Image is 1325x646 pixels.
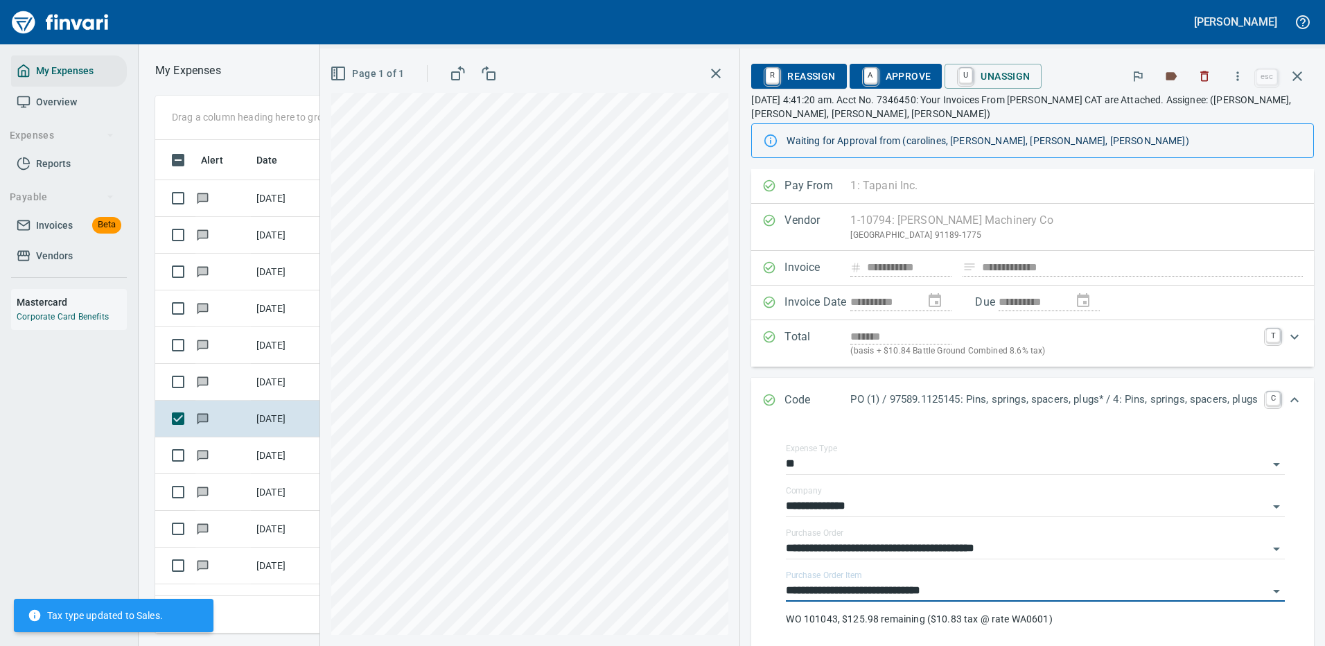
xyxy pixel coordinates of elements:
[11,148,127,180] a: Reports
[762,64,835,88] span: Reassign
[850,64,942,89] button: AApprove
[10,189,114,206] span: Payable
[1267,539,1286,559] button: Open
[850,344,1258,358] p: (basis + $10.84 Battle Ground Combined 8.6% tax)
[1267,497,1286,516] button: Open
[766,68,779,83] a: R
[195,230,210,239] span: Has messages
[327,61,410,87] button: Page 1 of 1
[201,152,223,168] span: Alert
[333,65,404,82] span: Page 1 of 1
[864,68,877,83] a: A
[11,241,127,272] a: Vendors
[195,193,210,202] span: Has messages
[172,110,375,124] p: Drag a column heading here to group the table
[751,93,1314,121] p: [DATE] 4:41:20 am. Acct No. 7346450: Your Invoices From [PERSON_NAME] CAT are Attached. Assignee:...
[195,487,210,496] span: Has messages
[4,184,120,210] button: Payable
[1156,61,1186,91] button: Labels
[1253,60,1314,93] span: Close invoice
[28,609,163,622] span: Tax type updated to Sales.
[251,180,320,217] td: [DATE]
[1267,455,1286,474] button: Open
[256,152,278,168] span: Date
[1191,11,1281,33] button: [PERSON_NAME]
[945,64,1041,89] button: UUnassign
[1189,61,1220,91] button: Discard
[959,68,972,83] a: U
[195,524,210,533] span: Has messages
[251,511,320,548] td: [DATE]
[787,128,1302,153] div: Waiting for Approval from (carolines, [PERSON_NAME], [PERSON_NAME], [PERSON_NAME])
[8,6,112,39] img: Finvari
[251,584,320,621] td: [DATE]
[256,152,296,168] span: Date
[36,62,94,80] span: My Expenses
[251,254,320,290] td: [DATE]
[251,474,320,511] td: [DATE]
[786,529,843,537] label: Purchase Order
[1267,582,1286,601] button: Open
[92,217,121,233] span: Beta
[11,55,127,87] a: My Expenses
[784,329,850,358] p: Total
[786,571,861,579] label: Purchase Order Item
[17,312,109,322] a: Corporate Card Benefits
[36,217,73,234] span: Invoices
[861,64,931,88] span: Approve
[36,155,71,173] span: Reports
[201,152,241,168] span: Alert
[11,210,127,241] a: InvoicesBeta
[1222,61,1253,91] button: More
[786,444,837,453] label: Expense Type
[195,414,210,423] span: Has messages
[251,290,320,327] td: [DATE]
[195,267,210,276] span: Has messages
[251,217,320,254] td: [DATE]
[195,377,210,386] span: Has messages
[956,64,1030,88] span: Unassign
[36,94,77,111] span: Overview
[786,487,822,495] label: Company
[1266,329,1280,342] a: T
[251,437,320,474] td: [DATE]
[850,392,1258,408] p: PO (1) / 97589.1125145: Pins, springs, spacers, plugs* / 4: Pins, springs, spacers, plugs
[751,320,1314,367] div: Expand
[17,295,127,310] h6: Mastercard
[155,62,221,79] p: My Expenses
[751,64,846,89] button: RReassign
[251,327,320,364] td: [DATE]
[786,612,1285,626] p: WO 101043, $125.98 remaining ($10.83 tax @ rate WA0601)
[751,378,1314,424] div: Expand
[1194,15,1277,29] h5: [PERSON_NAME]
[1256,69,1277,85] a: esc
[1266,392,1280,405] a: C
[4,123,120,148] button: Expenses
[36,247,73,265] span: Vendors
[10,127,114,144] span: Expenses
[11,87,127,118] a: Overview
[1123,61,1153,91] button: Flag
[784,392,850,410] p: Code
[195,340,210,349] span: Has messages
[251,548,320,584] td: [DATE]
[251,364,320,401] td: [DATE]
[195,304,210,313] span: Has messages
[155,62,221,79] nav: breadcrumb
[195,561,210,570] span: Has messages
[251,401,320,437] td: [DATE]
[195,451,210,460] span: Has messages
